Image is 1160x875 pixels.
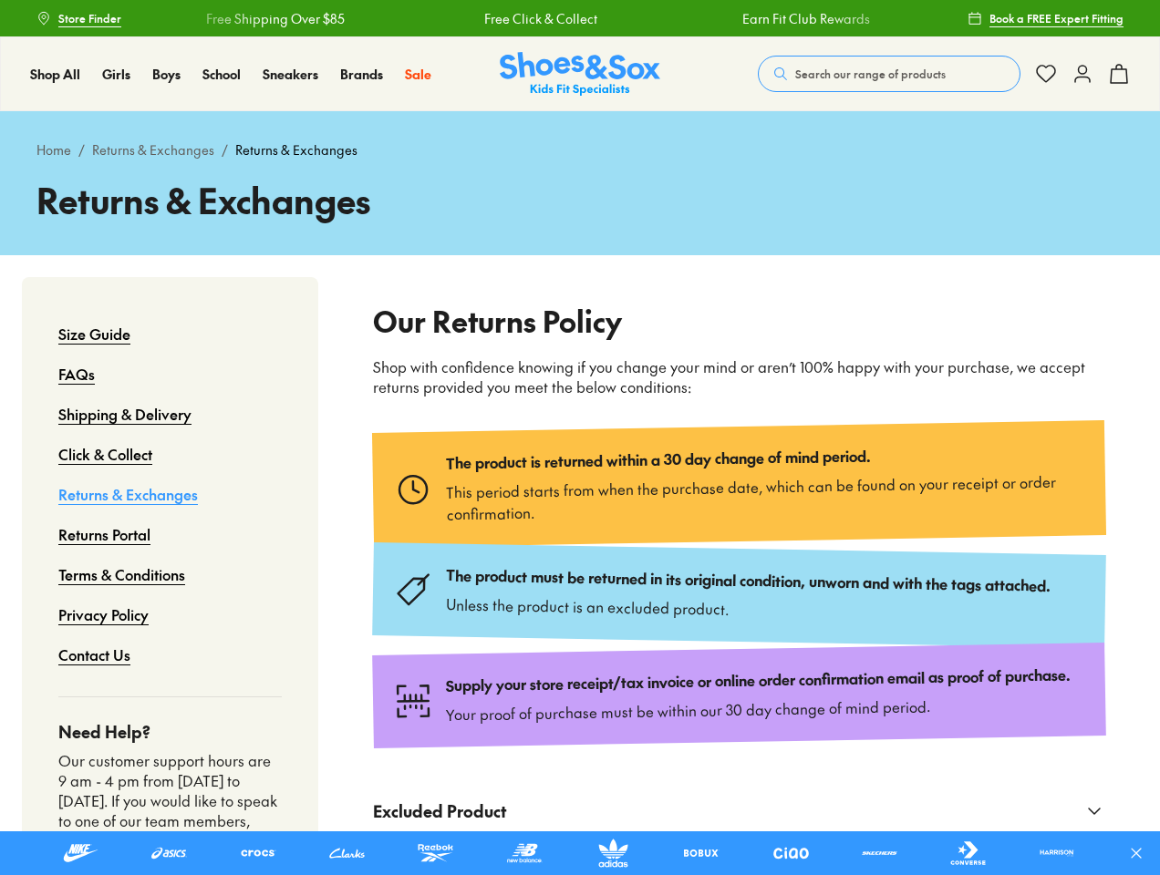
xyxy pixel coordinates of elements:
[446,592,1051,625] p: Unless the product is an excluded product.
[58,514,150,554] a: Returns Portal
[152,65,181,83] span: Boys
[405,65,431,83] span: Sale
[263,65,318,84] a: Sneakers
[36,140,71,160] a: Home
[152,65,181,84] a: Boys
[373,786,1105,837] button: Excluded Product
[340,65,383,83] span: Brands
[758,56,1020,92] button: Search our range of products
[36,2,121,35] a: Store Finder
[58,634,130,674] a: Contact Us
[736,9,864,28] a: Earn Fit Club Rewards
[102,65,130,83] span: Girls
[58,394,192,434] a: Shipping & Delivery
[500,52,660,97] img: SNS_Logo_Responsive.svg
[58,314,130,354] a: Size Guide
[30,65,80,83] span: Shop All
[58,354,95,394] a: FAQs
[58,434,152,474] a: Click & Collect
[202,65,241,84] a: School
[445,442,1082,473] p: The product is returned within a 30 day change of mind period.
[968,2,1124,35] a: Book a FREE Expert Fitting
[373,798,506,823] span: Excluded Product
[446,692,1071,725] p: Your proof of purchase must be within our 30 day change of mind period.
[446,565,1051,595] p: The product must be returned in its original condition, unworn and with the tags attached.
[36,140,1124,160] div: / /
[373,299,1105,343] h2: Our Returns Policy
[202,65,241,83] span: School
[30,65,80,84] a: Shop All
[395,571,432,608] img: Type_tag.svg
[235,140,357,160] span: Returns & Exchanges
[479,9,592,28] a: Free Click & Collect
[446,664,1071,695] p: Supply your store receipt/tax invoice or online order confirmation email as proof of purchase.
[340,65,383,84] a: Brands
[102,65,130,84] a: Girls
[263,65,318,83] span: Sneakers
[201,9,339,28] a: Free Shipping Over $85
[795,66,946,82] span: Search our range of products
[58,594,149,634] a: Privacy Policy
[446,469,1084,524] p: This period starts from when the purchase date, which can be found on your receipt or order confi...
[395,471,432,509] img: Type_clock.svg
[989,10,1124,26] span: Book a FREE Expert Fitting
[36,174,1124,226] h1: Returns & Exchanges
[405,65,431,84] a: Sale
[58,474,198,514] a: Returns & Exchanges
[395,683,432,720] img: Type_search-barcode.svg
[500,52,660,97] a: Shoes & Sox
[373,357,1105,397] p: Shop with confidence knowing if you change your mind or aren’t 100% happy with your purchase, we ...
[58,554,185,594] a: Terms & Conditions
[58,719,282,744] h4: Need Help?
[92,140,214,160] a: Returns & Exchanges
[58,10,121,26] span: Store Finder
